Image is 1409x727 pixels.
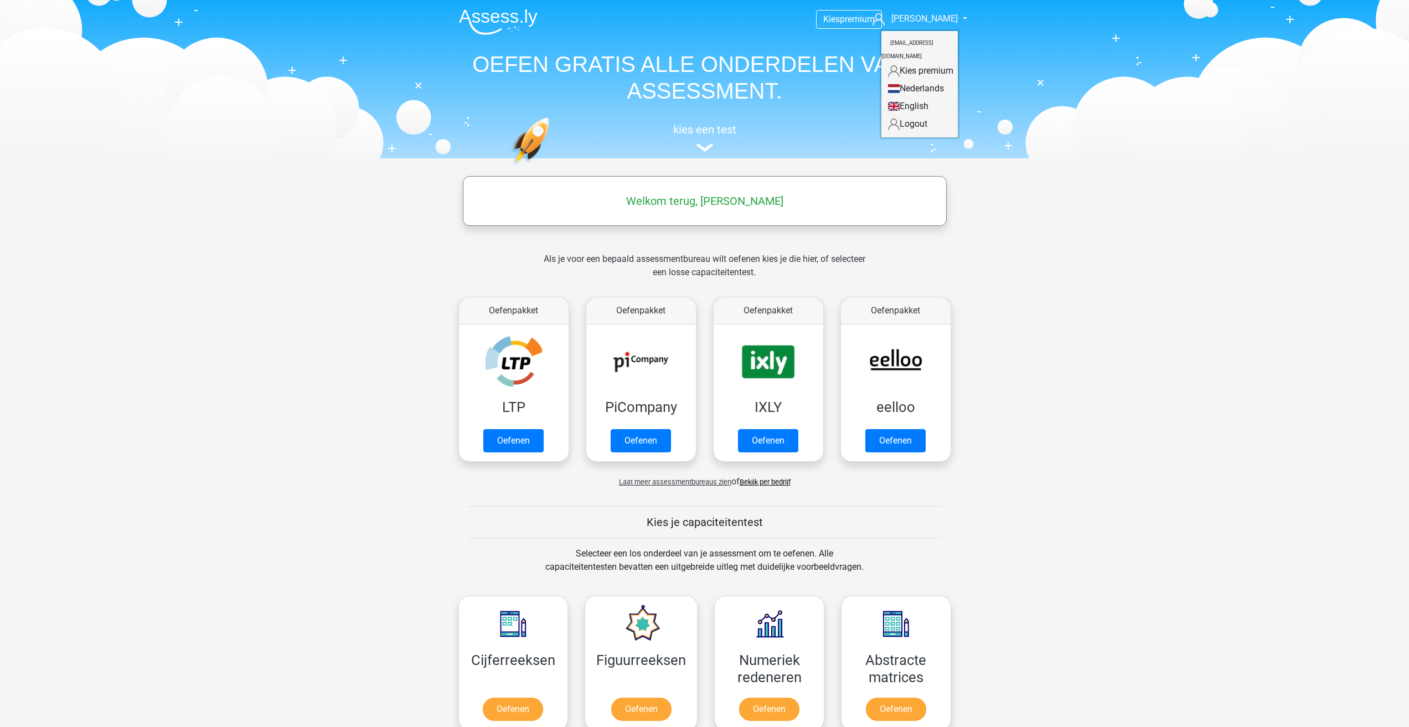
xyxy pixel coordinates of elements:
[535,252,874,292] div: Als je voor een bepaald assessmentbureau wilt oefenen kies je die hier, of selecteer een losse ca...
[868,12,959,25] a: [PERSON_NAME]
[450,51,959,104] h1: OEFEN GRATIS ALLE ONDERDELEN VAN JE ASSESSMENT.
[611,698,672,721] a: Oefenen
[483,698,543,721] a: Oefenen
[881,115,958,133] a: Logout
[880,29,959,139] div: [PERSON_NAME]
[535,547,874,587] div: Selecteer een los onderdeel van je assessment om te oefenen. Alle capaciteitentesten bevatten een...
[891,13,958,24] span: [PERSON_NAME]
[611,429,671,452] a: Oefenen
[468,194,941,208] h5: Welkom terug, [PERSON_NAME]
[738,429,798,452] a: Oefenen
[866,698,926,721] a: Oefenen
[881,80,958,97] a: Nederlands
[881,31,933,68] small: [EMAIL_ADDRESS][DOMAIN_NAME]
[823,14,840,24] span: Kies
[865,429,926,452] a: Oefenen
[511,117,592,218] img: oefenen
[696,143,713,152] img: assessment
[450,123,959,152] a: kies een test
[739,698,799,721] a: Oefenen
[881,62,958,80] a: Kies premium
[450,466,959,488] div: of
[459,9,538,35] img: Assessly
[817,12,881,27] a: Kiespremium
[740,478,791,486] a: Bekijk per bedrijf
[483,429,544,452] a: Oefenen
[881,97,958,115] a: English
[450,123,959,136] h5: kies een test
[840,14,875,24] span: premium
[619,478,731,486] span: Laat meer assessmentbureaus zien
[468,515,941,529] h5: Kies je capaciteitentest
